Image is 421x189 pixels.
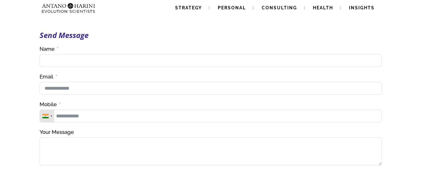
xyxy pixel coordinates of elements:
[175,5,202,10] span: Strategy
[40,82,382,95] input: Email
[262,5,297,10] span: Consulting
[40,101,61,108] label: Mobile
[349,5,375,10] span: Insights
[40,45,59,53] label: Name
[40,137,382,165] textarea: Your Message
[313,5,333,10] span: Health
[40,30,89,40] strong: Send Message
[40,110,382,122] input: Mobile
[40,129,74,136] label: Your Message
[40,110,54,122] div: Telephone country code
[40,73,57,80] label: Email
[218,5,246,10] span: Personal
